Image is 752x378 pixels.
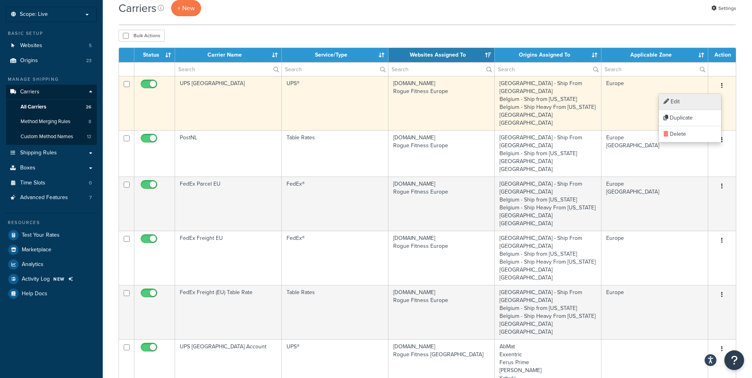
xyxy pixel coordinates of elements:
[175,48,282,62] th: Carrier Name: activate to sort column ascending
[6,85,97,145] li: Carriers
[6,129,97,144] a: Custom Method Names 12
[20,57,38,64] span: Origins
[21,118,70,125] span: Method Merging Rules
[601,231,708,285] td: Europe
[22,276,50,283] span: Activity Log
[495,76,601,130] td: [GEOGRAPHIC_DATA] - Ship From [GEOGRAPHIC_DATA] Belgium - Ship from [US_STATE] Belgium - Ship Hea...
[22,247,51,253] span: Marketplace
[724,350,744,370] button: Open Resource Center
[6,30,97,37] div: Basic Setup
[6,129,97,144] li: Custom Method Names
[175,76,282,130] td: UPS [GEOGRAPHIC_DATA]
[20,194,68,201] span: Advanced Features
[86,57,92,64] span: 23
[175,63,281,76] input: Search
[601,76,708,130] td: Europe
[6,114,97,129] li: Method Merging Rules
[6,38,97,53] li: Websites
[495,48,601,62] th: Origins Assigned To: activate to sort column ascending
[495,285,601,339] td: [GEOGRAPHIC_DATA] - Ship From [GEOGRAPHIC_DATA] Belgium - Ship from [US_STATE] Belgium - Ship Hea...
[134,48,175,62] th: Status: activate to sort column ascending
[659,94,721,110] a: Edit
[175,231,282,285] td: FedEx Freight EU
[659,110,721,126] a: Duplicate
[20,89,40,95] span: Carriers
[495,63,601,76] input: Search
[6,146,97,160] a: Shipping Rules
[388,48,495,62] th: Websites Assigned To: activate to sort column ascending
[89,42,92,49] span: 5
[601,285,708,339] td: Europe
[6,176,97,190] li: Time Slots
[6,190,97,205] a: Advanced Features 7
[601,177,708,231] td: Europe [GEOGRAPHIC_DATA]
[282,76,388,130] td: UPS®
[388,63,495,76] input: Search
[119,0,156,16] h1: Carriers
[20,180,45,186] span: Time Slots
[282,63,388,76] input: Search
[708,48,736,62] th: Action
[388,76,495,130] td: [DOMAIN_NAME] Rogue Fitness Europe
[6,219,97,226] div: Resources
[6,228,97,242] a: Test Your Rates
[6,190,97,205] li: Advanced Features
[6,76,97,83] div: Manage Shipping
[6,100,97,114] a: All Carriers 26
[6,114,97,129] a: Method Merging Rules 8
[6,100,97,114] li: All Carriers
[22,232,60,239] span: Test Your Rates
[6,53,97,68] li: Origins
[21,133,73,140] span: Custom Method Names
[89,118,91,125] span: 8
[711,3,736,14] a: Settings
[21,104,46,110] span: All Carriers
[6,161,97,175] a: Boxes
[6,85,97,99] a: Carriers
[601,63,708,76] input: Search
[87,133,91,140] span: 12
[388,285,495,339] td: [DOMAIN_NAME] Rogue Fitness Europe
[495,177,601,231] td: [GEOGRAPHIC_DATA] - Ship From [GEOGRAPHIC_DATA] Belgium - Ship from [US_STATE] Belgium - Ship Hea...
[86,104,91,110] span: 26
[601,130,708,177] td: Europe [GEOGRAPHIC_DATA]
[495,130,601,177] td: [GEOGRAPHIC_DATA] - Ship From [GEOGRAPHIC_DATA] Belgium - Ship from [US_STATE] [GEOGRAPHIC_DATA] ...
[388,177,495,231] td: [DOMAIN_NAME] Rogue Fitness Europe
[282,231,388,285] td: FedEx®
[6,53,97,68] a: Origins 23
[20,42,42,49] span: Websites
[388,231,495,285] td: [DOMAIN_NAME] Rogue Fitness Europe
[89,194,92,201] span: 7
[282,177,388,231] td: FedEx®
[282,285,388,339] td: Table Rates
[388,130,495,177] td: [DOMAIN_NAME] Rogue Fitness Europe
[22,261,43,268] span: Analytics
[20,165,36,171] span: Boxes
[175,177,282,231] td: FedEx Parcel EU
[20,11,48,18] span: Scope: Live
[175,285,282,339] td: FedEx Freight (EU) Table Rate
[6,272,97,286] li: Activity Log
[6,243,97,257] a: Marketplace
[6,257,97,272] a: Analytics
[20,150,57,156] span: Shipping Rules
[659,126,721,142] a: Delete
[6,38,97,53] a: Websites 5
[53,276,65,282] span: NEW
[6,176,97,190] a: Time Slots 0
[495,231,601,285] td: [GEOGRAPHIC_DATA] - Ship From [GEOGRAPHIC_DATA] Belgium - Ship from [US_STATE] Belgium - Ship Hea...
[175,130,282,177] td: PostNL
[89,180,92,186] span: 0
[282,130,388,177] td: Table Rates
[119,30,165,42] button: Bulk Actions
[601,48,708,62] th: Applicable Zone: activate to sort column ascending
[6,287,97,301] a: Help Docs
[282,48,388,62] th: Service/Type: activate to sort column ascending
[22,291,47,297] span: Help Docs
